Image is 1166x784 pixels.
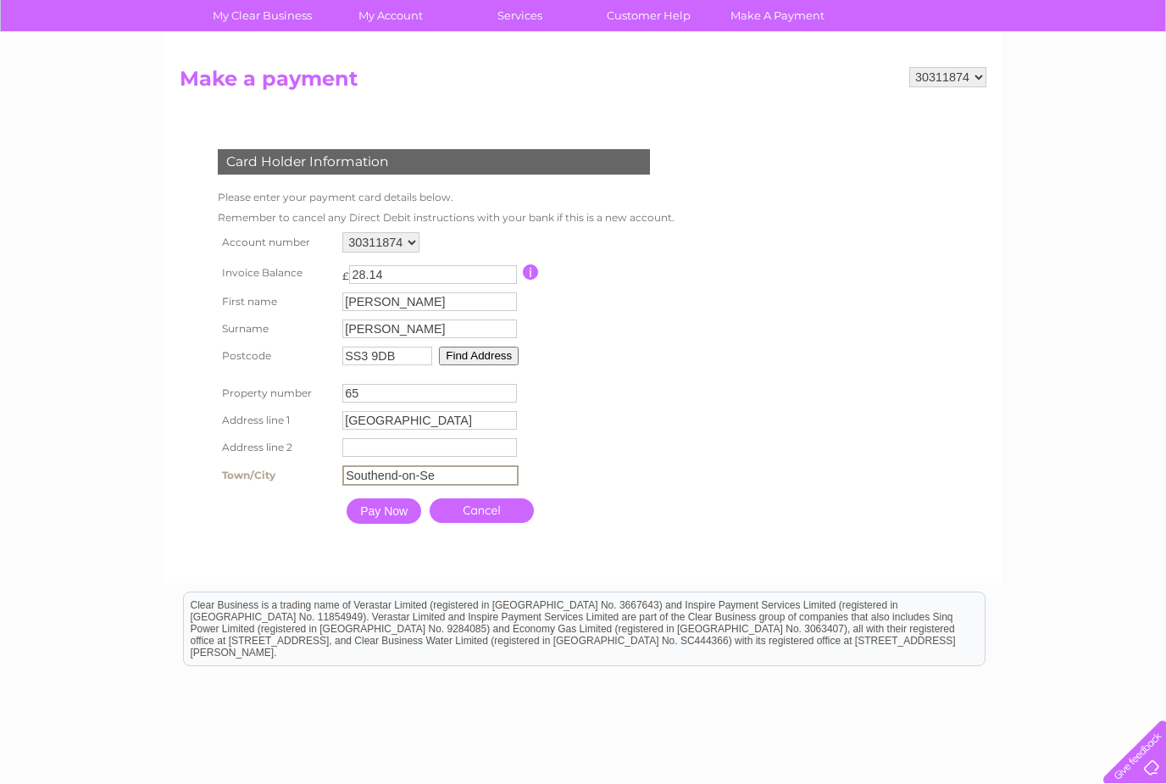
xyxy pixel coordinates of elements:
[214,208,679,228] td: Remember to cancel any Direct Debit instructions with your bank if this is a new account.
[218,149,650,175] div: Card Holder Information
[847,8,963,30] a: 0333 014 3131
[342,261,349,282] td: £
[214,434,338,461] th: Address line 2
[958,72,1008,85] a: Telecoms
[439,347,519,365] button: Find Address
[214,315,338,342] th: Surname
[214,288,338,315] th: First name
[180,67,986,99] h2: Make a payment
[430,498,534,523] a: Cancel
[41,44,127,96] img: logo.png
[910,72,947,85] a: Energy
[347,498,421,524] input: Pay Now
[214,380,338,407] th: Property number
[214,407,338,434] th: Address line 1
[868,72,900,85] a: Water
[1110,72,1150,85] a: Log out
[184,9,985,82] div: Clear Business is a trading name of Verastar Limited (registered in [GEOGRAPHIC_DATA] No. 3667643...
[523,264,539,280] input: Information
[1053,72,1095,85] a: Contact
[214,342,338,370] th: Postcode
[214,187,679,208] td: Please enter your payment card details below.
[214,228,338,257] th: Account number
[1019,72,1043,85] a: Blog
[214,257,338,288] th: Invoice Balance
[214,461,338,490] th: Town/City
